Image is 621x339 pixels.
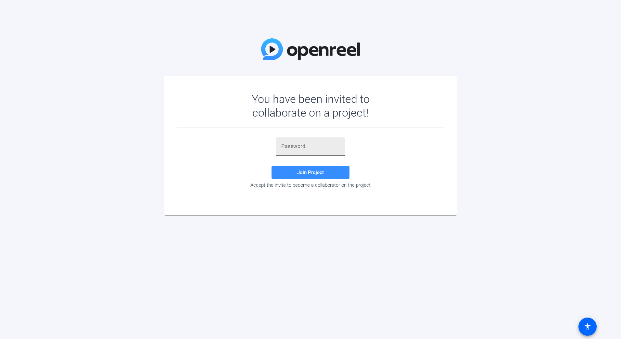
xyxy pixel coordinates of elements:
[281,143,340,150] input: Password
[272,166,349,179] button: Join Project
[233,92,388,119] div: You have been invited to collaborate on a project!
[177,182,444,188] div: Accept the invite to become a collaborator on the project
[297,169,324,175] span: Join Project
[261,38,360,60] img: OpenReel Logo
[584,323,591,331] mat-icon: accessibility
